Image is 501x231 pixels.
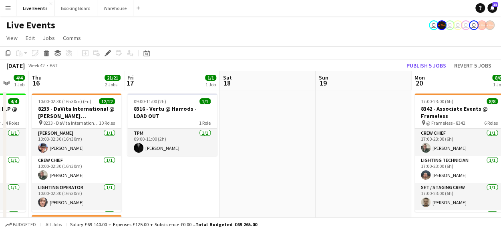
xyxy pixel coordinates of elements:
[453,20,463,30] app-user-avatar: Ollie Rolfe
[70,221,257,227] div: Salary £69 140.00 + Expenses £125.00 + Subsistence £0.00 =
[54,0,97,16] button: Booking Board
[6,62,25,70] div: [DATE]
[445,20,455,30] app-user-avatar: Ollie Rolfe
[3,33,21,43] a: View
[16,0,54,16] button: Live Events
[40,33,58,43] a: Jobs
[492,2,498,7] span: 13
[6,19,55,31] h1: Live Events
[60,33,84,43] a: Comms
[485,20,495,30] app-user-avatar: Alex Gill
[469,20,479,30] app-user-avatar: Technical Department
[195,221,257,227] span: Total Budgeted £69 265.00
[487,3,497,13] a: 13
[26,62,46,68] span: Week 42
[6,34,18,42] span: View
[22,33,38,43] a: Edit
[437,20,447,30] app-user-avatar: Production Managers
[97,0,133,16] button: Warehouse
[43,34,55,42] span: Jobs
[451,60,495,71] button: Revert 5 jobs
[26,34,35,42] span: Edit
[477,20,487,30] app-user-avatar: Alex Gill
[50,62,58,68] div: BST
[461,20,471,30] app-user-avatar: Technical Department
[13,222,36,227] span: Budgeted
[429,20,439,30] app-user-avatar: Eden Hopkins
[403,60,449,71] button: Publish 5 jobs
[4,220,37,229] button: Budgeted
[63,34,81,42] span: Comms
[44,221,63,227] span: All jobs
